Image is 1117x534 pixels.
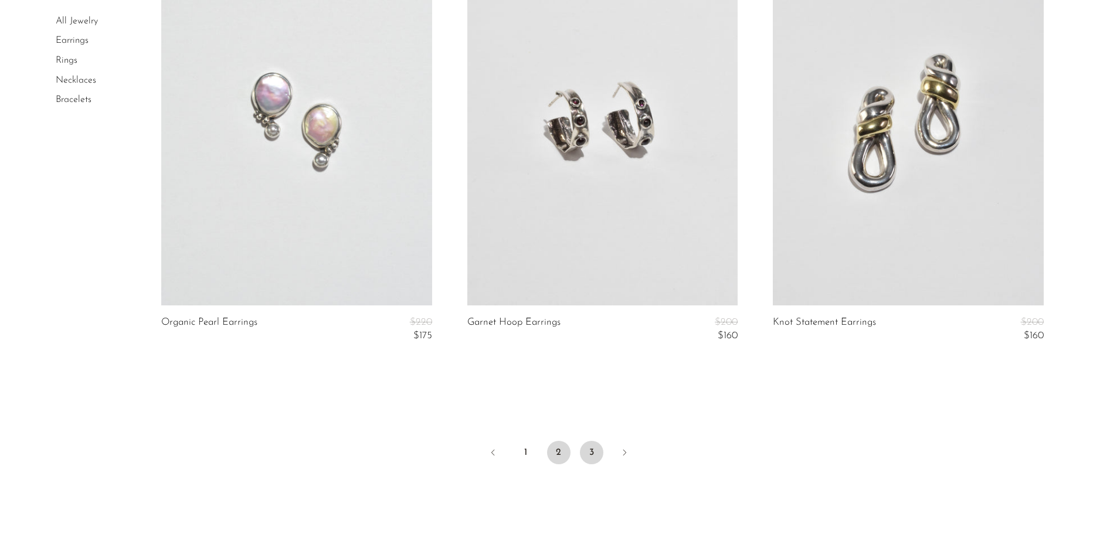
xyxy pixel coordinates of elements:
a: Knot Statement Earrings [773,317,876,341]
a: Earrings [56,36,89,46]
a: Organic Pearl Earrings [161,317,257,341]
span: $200 [1021,317,1044,327]
span: $160 [718,331,738,341]
span: $200 [715,317,738,327]
a: Rings [56,56,77,65]
a: Bracelets [56,95,91,104]
span: $160 [1024,331,1044,341]
span: 2 [547,441,571,464]
span: $175 [413,331,432,341]
a: Garnet Hoop Earrings [467,317,561,341]
a: Necklaces [56,76,96,85]
a: Next [613,441,636,467]
a: 3 [580,441,603,464]
a: 1 [514,441,538,464]
span: $220 [410,317,432,327]
a: Previous [481,441,505,467]
a: All Jewelry [56,16,98,26]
